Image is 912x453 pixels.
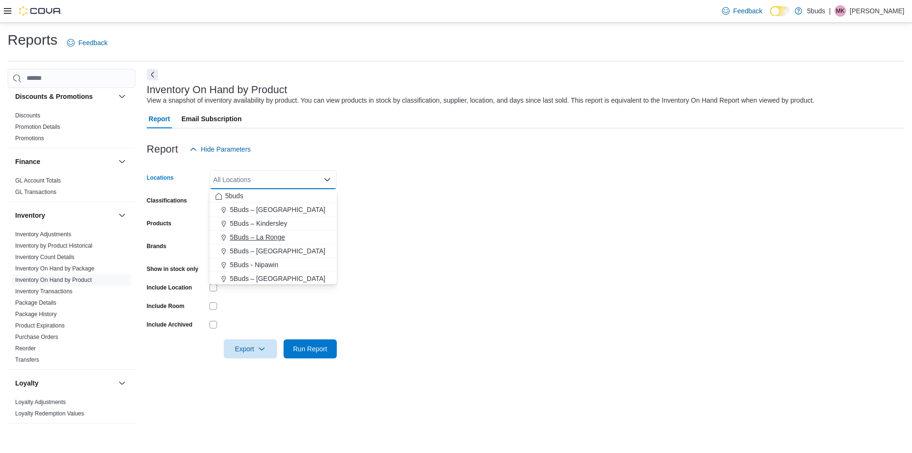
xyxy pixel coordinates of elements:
h3: Finance [15,157,40,166]
button: 5Buds – [GEOGRAPHIC_DATA] [209,272,337,286]
span: Promotion Details [15,123,60,131]
label: Brands [147,242,166,250]
label: Include Location [147,284,192,291]
a: Package Details [15,299,57,306]
span: 5Buds – [GEOGRAPHIC_DATA] [230,205,325,214]
a: Purchase Orders [15,334,58,340]
span: Inventory On Hand by Product [15,276,92,284]
button: 5Buds – [GEOGRAPHIC_DATA] [209,203,337,217]
a: GL Account Totals [15,177,61,184]
div: Choose from the following options [209,189,337,355]
a: Package History [15,311,57,318]
span: Email Subscription [181,109,242,128]
img: Cova [19,6,62,16]
span: Feedback [78,38,107,48]
div: Finance [8,175,135,202]
button: 5Buds - Nipawin [209,258,337,272]
label: Include Room [147,302,184,310]
button: 5Buds – Kindersley [209,217,337,231]
div: Inventory [8,229,135,369]
div: View a snapshot of inventory availability by product. You can view products in stock by classific... [147,96,815,106]
button: 5buds [209,189,337,203]
div: Morgan Kinahan [835,5,846,17]
a: Loyalty Adjustments [15,399,66,405]
a: Feedback [63,33,111,52]
div: Loyalty [8,396,135,423]
button: Inventory [116,210,128,221]
a: Inventory Adjustments [15,231,71,238]
h1: Reports [8,30,57,49]
span: Promotions [15,135,44,142]
span: Purchase Orders [15,333,58,341]
a: Inventory On Hand by Package [15,265,95,272]
a: Feedback [718,1,766,20]
h3: Report [147,144,178,155]
span: MK [836,5,845,17]
div: Discounts & Promotions [8,110,135,148]
span: Package History [15,310,57,318]
span: Reorder [15,345,36,352]
span: Inventory Count Details [15,253,75,261]
span: 5Buds – La Ronge [230,232,285,242]
a: Loyalty Redemption Values [15,410,84,417]
span: 5buds [225,191,243,201]
span: GL Transactions [15,188,57,196]
button: Discounts & Promotions [15,92,114,101]
button: Discounts & Promotions [116,91,128,102]
label: Products [147,220,171,227]
button: Close list of options [323,176,331,183]
button: Finance [15,157,114,166]
p: [PERSON_NAME] [850,5,904,17]
a: Product Expirations [15,322,65,329]
button: Finance [116,156,128,167]
button: Export [224,339,277,358]
span: 5Buds – Kindersley [230,219,287,228]
span: Loyalty Adjustments [15,398,66,406]
a: GL Transactions [15,189,57,195]
a: Inventory Transactions [15,288,73,295]
label: Include Archived [147,321,192,328]
span: Inventory Transactions [15,288,73,295]
button: 5Buds – La Ronge [209,231,337,244]
h3: Discounts & Promotions [15,92,93,101]
span: Loyalty Redemption Values [15,410,84,417]
p: | [829,5,831,17]
button: Loyalty [15,378,114,388]
span: Run Report [293,344,327,354]
label: Show in stock only [147,265,199,273]
span: 5Buds - Nipawin [230,260,278,270]
button: Run Report [284,339,337,358]
p: 5buds [807,5,825,17]
a: Discounts [15,112,40,119]
a: Inventory Count Details [15,254,75,260]
span: 5Buds – [GEOGRAPHIC_DATA] [230,274,325,283]
input: Dark Mode [770,6,790,16]
span: Export [229,339,271,358]
a: Inventory by Product Historical [15,242,93,249]
span: Report [149,109,170,128]
h3: Inventory On Hand by Product [147,84,287,96]
label: Classifications [147,197,187,204]
h3: Inventory [15,211,45,220]
button: Hide Parameters [186,140,255,159]
button: 5Buds – [GEOGRAPHIC_DATA] [209,244,337,258]
button: Inventory [15,211,114,220]
span: Hide Parameters [201,145,251,154]
span: Inventory Adjustments [15,231,71,238]
a: Promotions [15,135,44,142]
button: Loyalty [116,377,128,389]
a: Inventory On Hand by Product [15,277,92,283]
span: Feedback [733,6,762,16]
a: Promotion Details [15,124,60,130]
span: 5Buds – [GEOGRAPHIC_DATA] [230,246,325,256]
label: Locations [147,174,174,182]
a: Transfers [15,357,39,363]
